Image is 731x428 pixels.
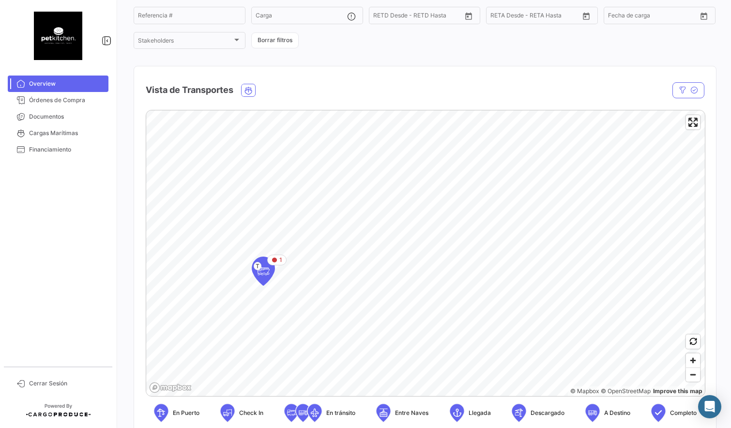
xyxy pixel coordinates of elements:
button: Ocean [242,84,255,96]
span: En tránsito [326,409,355,417]
span: Cerrar Sesión [29,379,105,388]
span: Stakeholders [138,39,232,46]
h4: Vista de Transportes [146,83,233,97]
span: Zoom out [686,368,700,382]
span: Llegada [469,409,491,417]
button: Borrar filtros [251,32,299,48]
a: Map feedback [653,387,702,395]
a: Documentos [8,108,108,125]
span: T [254,262,261,270]
span: Entre Naves [395,409,428,417]
div: Map marker [252,257,275,286]
button: Open calendar [579,9,594,23]
a: OpenStreetMap [601,387,651,395]
button: Open calendar [697,9,711,23]
input: Hasta [515,14,557,20]
a: Mapbox logo [149,382,192,393]
input: Hasta [397,14,440,20]
span: Descargado [531,409,564,417]
span: Check In [239,409,263,417]
span: Documentos [29,112,105,121]
span: Cargas Marítimas [29,129,105,138]
button: Zoom in [686,353,700,367]
span: En Puerto [173,409,199,417]
span: 1 [279,256,282,264]
a: Financiamiento [8,141,108,158]
a: Mapbox [570,387,599,395]
button: Enter fullscreen [686,115,700,129]
canvas: Map [146,110,706,397]
div: Abrir Intercom Messenger [698,395,721,418]
span: Overview [29,79,105,88]
a: Órdenes de Compra [8,92,108,108]
span: Órdenes de Compra [29,96,105,105]
span: A Destino [604,409,630,417]
a: Overview [8,76,108,92]
input: Desde [608,14,625,20]
button: Open calendar [461,9,476,23]
img: 54c7ca15-ec7a-4ae1-9078-87519ee09adb.png [34,12,82,60]
button: Zoom out [686,367,700,382]
a: Cargas Marítimas [8,125,108,141]
input: Desde [373,14,391,20]
span: Financiamiento [29,145,105,154]
input: Desde [490,14,508,20]
span: Completo [670,409,697,417]
input: Hasta [632,14,674,20]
